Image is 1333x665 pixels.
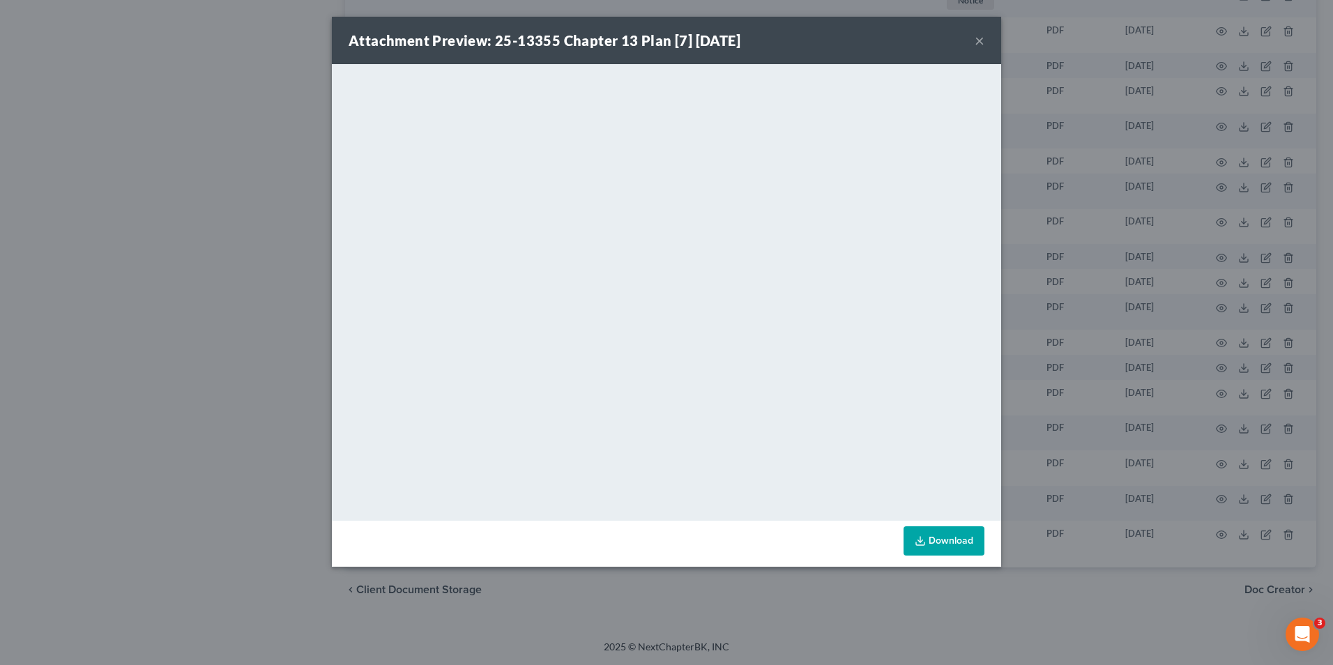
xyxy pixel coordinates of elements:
[904,526,984,556] a: Download
[1314,618,1325,629] span: 3
[349,32,740,49] strong: Attachment Preview: 25-13355 Chapter 13 Plan [7] [DATE]
[1286,618,1319,651] iframe: Intercom live chat
[332,64,1001,517] iframe: <object ng-attr-data='[URL][DOMAIN_NAME]' type='application/pdf' width='100%' height='650px'></ob...
[975,32,984,49] button: ×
